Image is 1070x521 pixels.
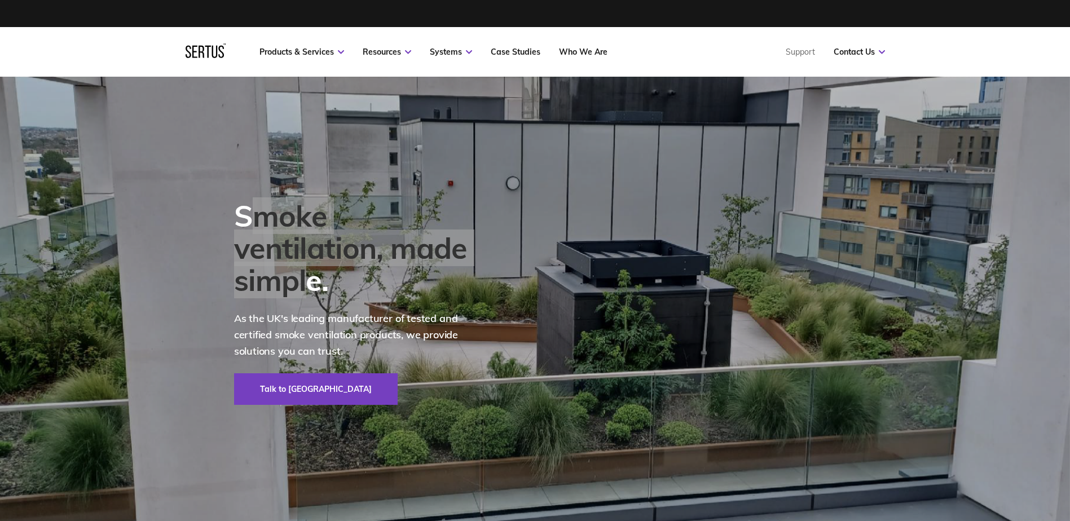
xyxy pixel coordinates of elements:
[559,47,607,57] a: Who We Are
[363,47,411,57] a: Resources
[834,47,885,57] a: Contact Us
[430,47,472,57] a: Systems
[259,47,344,57] a: Products & Services
[786,47,815,57] a: Support
[1014,467,1070,521] iframe: Chat Widget
[491,47,540,57] a: Case Studies
[234,373,398,405] a: Talk to [GEOGRAPHIC_DATA]
[234,200,482,297] div: Smoke ventilation, made simple.
[234,311,482,359] p: As the UK's leading manufacturer of tested and certified smoke ventilation products, we provide s...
